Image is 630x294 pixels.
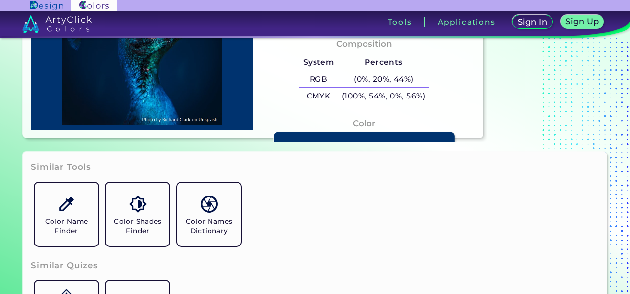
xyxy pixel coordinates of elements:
[560,15,604,29] a: Sign Up
[338,88,429,104] h5: (100%, 54%, 0%, 56%)
[39,217,94,236] h5: Color Name Finder
[102,179,173,250] a: Color Shades Finder
[336,37,392,51] h4: Composition
[31,179,102,250] a: Color Name Finder
[353,116,375,131] h4: Color
[58,196,75,213] img: icon_color_name_finder.svg
[299,88,338,104] h5: CMYK
[31,161,91,173] h3: Similar Tools
[338,54,429,71] h5: Percents
[30,1,63,10] img: ArtyClick Design logo
[22,15,92,33] img: logo_artyclick_colors_white.svg
[110,217,165,236] h5: Color Shades Finder
[201,196,218,213] img: icon_color_names_dictionary.svg
[388,18,412,26] h3: Tools
[181,217,237,236] h5: Color Names Dictionary
[565,17,599,26] h5: Sign Up
[438,18,496,26] h3: Applications
[512,15,553,29] a: Sign In
[299,54,338,71] h5: System
[338,71,429,88] h5: (0%, 20%, 44%)
[129,196,147,213] img: icon_color_shades.svg
[31,260,98,272] h3: Similar Quizes
[299,71,338,88] h5: RGB
[517,18,547,26] h5: Sign In
[173,179,245,250] a: Color Names Dictionary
